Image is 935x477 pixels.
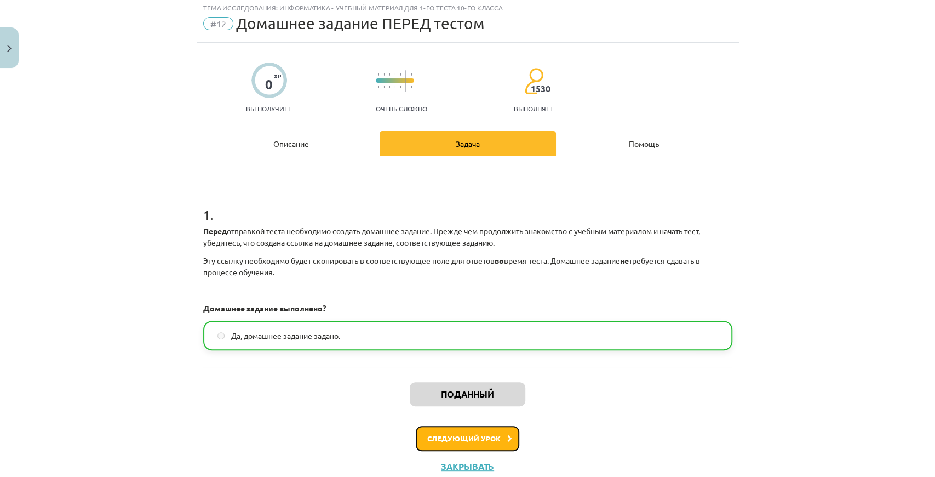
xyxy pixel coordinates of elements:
[495,255,504,265] font: во
[427,434,501,443] font: Следующий урок
[376,104,427,113] font: Очень сложно
[236,14,485,32] font: Домашнее задание ПЕРЕД тестом
[217,332,225,339] input: Да, домашнее задание задано.
[7,45,12,52] img: icon-close-lesson-0947bae3869378f0d4975bcd49f059093ad1ed9edebbc8119c70593378902aed.svg
[620,255,629,265] font: не
[378,86,379,88] img: icon-short-line-57e1e144782c952c97e751825c79c345078a6d821885a25fce030b3d8c18986b.svg
[411,73,412,76] img: icon-short-line-57e1e144782c952c97e751825c79c345078a6d821885a25fce030b3d8c18986b.svg
[203,303,326,313] font: Домашнее задание выполнено?
[231,331,340,340] font: Да, домашнее задание задано.
[274,72,281,80] font: XP
[441,461,494,472] font: Закрывать
[531,83,550,94] font: 1530
[394,73,395,76] img: icon-short-line-57e1e144782c952c97e751825c79c345078a6d821885a25fce030b3d8c18986b.svg
[389,73,390,76] img: icon-short-line-57e1e144782c952c97e751825c79c345078a6d821885a25fce030b3d8c18986b.svg
[210,207,214,223] font: .
[203,3,502,12] font: Тема исследования: Информатика - учебный материал для 1-го теста 10-го класса
[383,73,385,76] img: icon-short-line-57e1e144782c952c97e751825c79c345078a6d821885a25fce030b3d8c18986b.svg
[411,86,412,88] img: icon-short-line-57e1e144782c952c97e751825c79c345078a6d821885a25fce030b3d8c18986b.svg
[246,104,292,113] font: Вы получите
[203,207,210,223] font: 1
[629,139,659,149] font: Помощь
[514,104,554,113] font: выполняет
[400,73,401,76] img: icon-short-line-57e1e144782c952c97e751825c79c345078a6d821885a25fce030b3d8c18986b.svg
[378,73,379,76] img: icon-short-line-57e1e144782c952c97e751825c79c345078a6d821885a25fce030b3d8c18986b.svg
[203,226,227,236] font: Перед
[383,86,385,88] img: icon-short-line-57e1e144782c952c97e751825c79c345078a6d821885a25fce030b3d8c18986b.svg
[438,461,497,472] button: Закрывать
[400,86,401,88] img: icon-short-line-57e1e144782c952c97e751825c79c345078a6d821885a25fce030b3d8c18986b.svg
[273,139,309,149] font: Описание
[524,67,543,95] img: students-c634bb4e5e11cddfef0936a35e636f08e4e9abd3cc4e673bd6f9a4125e45ecb1.svg
[394,86,395,88] img: icon-short-line-57e1e144782c952c97e751825c79c345078a6d821885a25fce030b3d8c18986b.svg
[456,139,480,149] font: Задача
[441,388,494,400] font: Поданный
[416,426,519,451] button: Следующий урок
[405,70,406,92] img: icon-long-line-d9ea69661e0d244f92f715978eff75569469978d946b2353a9bb055b3ed8787d.svg
[203,255,495,265] font: Эту ссылку необходимо будет скопировать в соответствующее поле для ответов
[203,226,700,247] font: отправкой теста необходимо создать домашнее задание. Прежде чем продолжить знакомство с учебным м...
[265,76,273,93] font: 0
[410,382,525,406] button: Поданный
[389,86,390,88] img: icon-short-line-57e1e144782c952c97e751825c79c345078a6d821885a25fce030b3d8c18986b.svg
[504,255,620,265] font: время теста. Домашнее задание
[210,18,226,29] font: #12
